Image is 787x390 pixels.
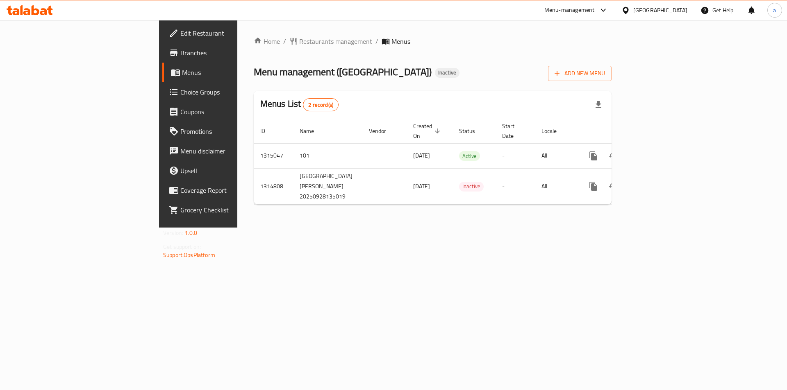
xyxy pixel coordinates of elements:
[182,68,284,77] span: Menus
[162,161,291,180] a: Upsell
[180,107,284,117] span: Coupons
[293,168,362,204] td: [GEOGRAPHIC_DATA][PERSON_NAME] 20250928135019
[535,143,577,168] td: All
[413,121,443,141] span: Created On
[180,185,284,195] span: Coverage Report
[162,141,291,161] a: Menu disclaimer
[459,182,484,191] span: Inactive
[435,68,459,78] div: Inactive
[584,146,603,166] button: more
[369,126,397,136] span: Vendor
[577,119,669,144] th: Actions
[163,250,215,260] a: Support.OpsPlatform
[180,126,284,136] span: Promotions
[603,146,623,166] button: Change Status
[180,166,284,176] span: Upsell
[184,228,197,238] span: 1.0.0
[293,143,362,168] td: 101
[391,36,410,46] span: Menus
[496,168,535,204] td: -
[544,5,595,15] div: Menu-management
[303,98,339,111] div: Total records count
[254,119,669,205] table: enhanced table
[289,36,372,46] a: Restaurants management
[180,48,284,58] span: Branches
[496,143,535,168] td: -
[375,36,378,46] li: /
[303,101,338,109] span: 2 record(s)
[459,151,480,161] span: Active
[162,180,291,200] a: Coverage Report
[541,126,567,136] span: Locale
[163,241,201,252] span: Get support on:
[548,66,612,81] button: Add New Menu
[435,69,459,76] span: Inactive
[535,168,577,204] td: All
[254,63,432,81] span: Menu management ( [GEOGRAPHIC_DATA] )
[260,126,276,136] span: ID
[180,28,284,38] span: Edit Restaurant
[162,200,291,220] a: Grocery Checklist
[180,205,284,215] span: Grocery Checklist
[502,121,525,141] span: Start Date
[180,87,284,97] span: Choice Groups
[163,228,183,238] span: Version:
[162,23,291,43] a: Edit Restaurant
[413,181,430,192] span: [DATE]
[584,176,603,196] button: more
[413,150,430,161] span: [DATE]
[300,126,325,136] span: Name
[773,6,776,15] span: a
[459,182,484,192] div: Inactive
[589,95,608,115] div: Export file
[162,63,291,82] a: Menus
[162,43,291,63] a: Branches
[633,6,687,15] div: [GEOGRAPHIC_DATA]
[603,176,623,196] button: Change Status
[162,82,291,102] a: Choice Groups
[459,151,480,161] div: Active
[162,102,291,122] a: Coupons
[260,98,339,111] h2: Menus List
[459,126,486,136] span: Status
[299,36,372,46] span: Restaurants management
[254,36,612,46] nav: breadcrumb
[555,68,605,79] span: Add New Menu
[162,122,291,141] a: Promotions
[180,146,284,156] span: Menu disclaimer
